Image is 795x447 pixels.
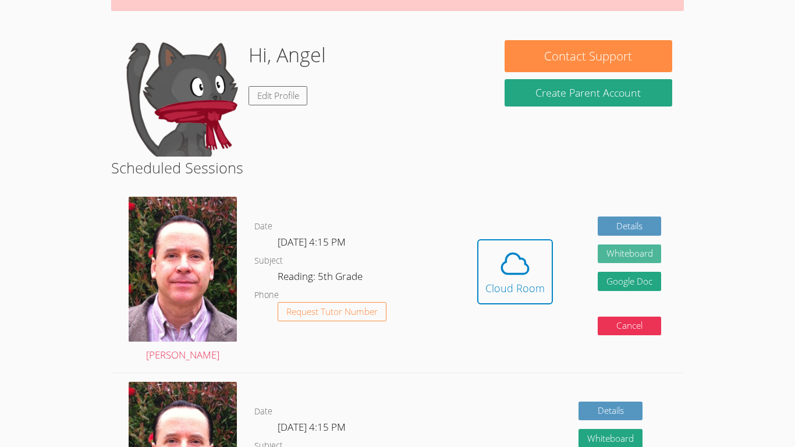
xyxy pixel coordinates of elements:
[123,40,239,157] img: default.png
[129,197,237,364] a: [PERSON_NAME]
[254,219,272,234] dt: Date
[254,254,283,268] dt: Subject
[598,244,662,264] button: Whiteboard
[111,157,684,179] h2: Scheduled Sessions
[254,288,279,303] dt: Phone
[505,40,672,72] button: Contact Support
[278,420,346,434] span: [DATE] 4:15 PM
[249,40,326,70] h1: Hi, Angel
[598,317,662,336] button: Cancel
[278,235,346,249] span: [DATE] 4:15 PM
[598,272,662,291] a: Google Doc
[249,86,308,105] a: Edit Profile
[578,402,643,421] a: Details
[505,79,672,107] button: Create Parent Account
[598,217,662,236] a: Details
[129,197,237,342] img: avatar.png
[477,239,553,304] button: Cloud Room
[485,280,545,296] div: Cloud Room
[278,268,365,288] dd: Reading: 5th Grade
[254,405,272,419] dt: Date
[286,307,378,316] span: Request Tutor Number
[278,302,386,321] button: Request Tutor Number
